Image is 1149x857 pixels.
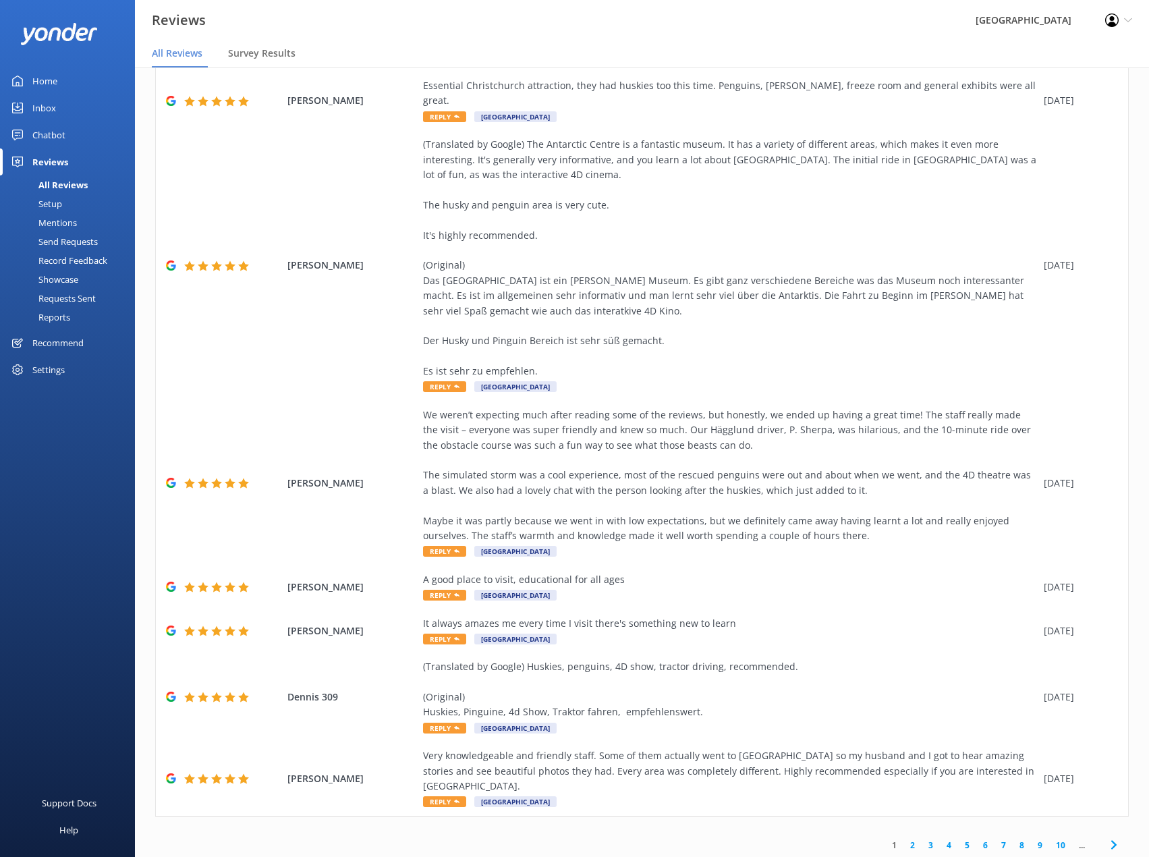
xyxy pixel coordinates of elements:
[32,329,84,356] div: Recommend
[423,659,1037,720] div: (Translated by Google) Huskies, penguins, 4D show, tractor driving, recommended. (Original) Huski...
[423,723,466,734] span: Reply
[287,771,416,786] span: [PERSON_NAME]
[1044,93,1111,108] div: [DATE]
[474,381,557,392] span: [GEOGRAPHIC_DATA]
[1049,839,1072,852] a: 10
[423,546,466,557] span: Reply
[1072,839,1092,852] span: ...
[287,580,416,595] span: [PERSON_NAME]
[287,624,416,638] span: [PERSON_NAME]
[287,476,416,491] span: [PERSON_NAME]
[32,67,57,94] div: Home
[8,308,135,327] a: Reports
[1044,690,1111,704] div: [DATE]
[8,175,135,194] a: All Reviews
[423,748,1037,794] div: Very knowledgeable and friendly staff. Some of them actually went to [GEOGRAPHIC_DATA] so my husb...
[228,47,296,60] span: Survey Results
[8,232,135,251] a: Send Requests
[423,78,1037,109] div: Essential Christchurch attraction, they had huskies too this time. Penguins, [PERSON_NAME], freez...
[1044,771,1111,786] div: [DATE]
[1013,839,1031,852] a: 8
[922,839,940,852] a: 3
[474,723,557,734] span: [GEOGRAPHIC_DATA]
[423,381,466,392] span: Reply
[1044,624,1111,638] div: [DATE]
[32,94,56,121] div: Inbox
[423,634,466,644] span: Reply
[152,9,206,31] h3: Reviews
[8,251,107,270] div: Record Feedback
[8,232,98,251] div: Send Requests
[8,175,88,194] div: All Reviews
[423,111,466,122] span: Reply
[994,839,1013,852] a: 7
[8,213,135,232] a: Mentions
[8,213,77,232] div: Mentions
[287,93,416,108] span: [PERSON_NAME]
[287,258,416,273] span: [PERSON_NAME]
[940,839,958,852] a: 4
[885,839,903,852] a: 1
[59,817,78,844] div: Help
[32,121,65,148] div: Chatbot
[287,690,416,704] span: Dennis 309
[423,616,1037,631] div: It always amazes me every time I visit there's something new to learn
[8,289,96,308] div: Requests Sent
[8,270,78,289] div: Showcase
[423,408,1037,544] div: We weren’t expecting much after reading some of the reviews, but honestly, we ended up having a g...
[8,194,135,213] a: Setup
[32,148,68,175] div: Reviews
[423,590,466,601] span: Reply
[423,572,1037,587] div: A good place to visit, educational for all ages
[32,356,65,383] div: Settings
[474,796,557,807] span: [GEOGRAPHIC_DATA]
[8,194,62,213] div: Setup
[958,839,976,852] a: 5
[976,839,994,852] a: 6
[903,839,922,852] a: 2
[1044,258,1111,273] div: [DATE]
[474,590,557,601] span: [GEOGRAPHIC_DATA]
[152,47,202,60] span: All Reviews
[8,308,70,327] div: Reports
[8,289,135,308] a: Requests Sent
[1044,476,1111,491] div: [DATE]
[1044,580,1111,595] div: [DATE]
[423,137,1037,379] div: (Translated by Google) The Antarctic Centre is a fantastic museum. It has a variety of different ...
[474,546,557,557] span: [GEOGRAPHIC_DATA]
[1031,839,1049,852] a: 9
[474,111,557,122] span: [GEOGRAPHIC_DATA]
[423,796,466,807] span: Reply
[474,634,557,644] span: [GEOGRAPHIC_DATA]
[8,251,135,270] a: Record Feedback
[42,790,96,817] div: Support Docs
[20,23,98,45] img: yonder-white-logo.png
[8,270,135,289] a: Showcase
